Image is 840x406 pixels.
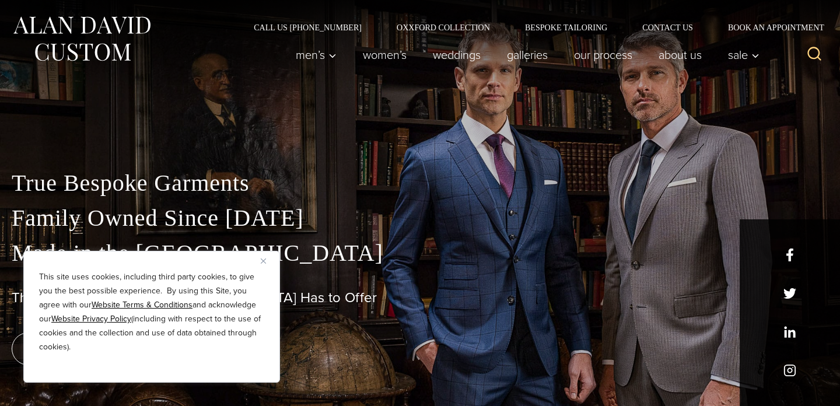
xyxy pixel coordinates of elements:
[625,23,710,32] a: Contact Us
[561,43,646,66] a: Our Process
[350,43,420,66] a: Women’s
[92,299,192,311] a: Website Terms & Conditions
[39,270,264,354] p: This site uses cookies, including third party cookies, to give you the best possible experience. ...
[12,289,828,306] h1: The Best Custom Suits [GEOGRAPHIC_DATA] Has to Offer
[646,43,715,66] a: About Us
[283,43,766,66] nav: Primary Navigation
[494,43,561,66] a: Galleries
[379,23,508,32] a: Oxxford Collection
[12,166,828,271] p: True Bespoke Garments Family Owned Since [DATE] Made in the [GEOGRAPHIC_DATA]
[51,313,131,325] a: Website Privacy Policy
[236,23,828,32] nav: Secondary Navigation
[261,254,275,268] button: Close
[296,49,337,61] span: Men’s
[800,41,828,69] button: View Search Form
[710,23,828,32] a: Book an Appointment
[12,332,175,365] a: book an appointment
[236,23,379,32] a: Call Us [PHONE_NUMBER]
[420,43,494,66] a: weddings
[261,258,266,264] img: Close
[508,23,625,32] a: Bespoke Tailoring
[728,49,759,61] span: Sale
[12,13,152,65] img: Alan David Custom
